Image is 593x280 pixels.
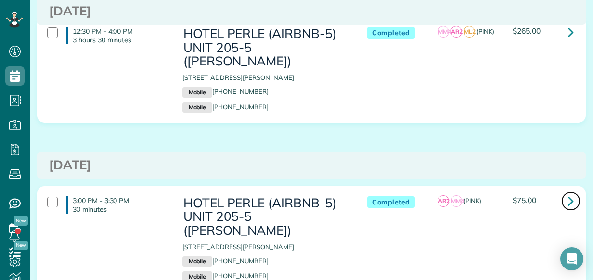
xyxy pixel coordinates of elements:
h3: [DATE] [49,158,574,172]
h4: 3:00 PM - 3:30 PM [66,196,168,214]
p: 30 minutes [73,205,168,214]
span: New [14,216,28,226]
span: AR2 [451,26,462,38]
span: MM4 [438,26,449,38]
span: AR2 [438,195,449,207]
div: Open Intercom Messenger [560,247,583,270]
p: [STREET_ADDRESS][PERSON_NAME] [182,242,348,252]
a: Mobile[PHONE_NUMBER] [182,103,269,111]
small: Mobile [182,102,212,113]
h3: HOTEL PERLE (AIRBNB-5) UNIT 205-5 ([PERSON_NAME]) [182,196,348,238]
span: Completed [367,196,415,208]
h4: 12:30 PM - 4:00 PM [66,27,168,44]
p: [STREET_ADDRESS][PERSON_NAME] [182,73,348,82]
h3: HOTEL PERLE (AIRBNB-5) UNIT 205-5 ([PERSON_NAME]) [182,27,348,68]
a: Mobile[PHONE_NUMBER] [182,272,269,280]
small: Mobile [182,256,212,267]
span: $75.00 [513,195,536,205]
span: (PINK) [477,27,494,35]
small: Mobile [182,87,212,98]
a: Mobile[PHONE_NUMBER] [182,88,269,95]
h3: [DATE] [49,4,574,18]
span: Completed [367,27,415,39]
span: MM4 [451,195,462,207]
span: ML2 [464,26,475,38]
a: Mobile[PHONE_NUMBER] [182,257,269,265]
span: (PINK) [464,197,481,204]
p: 3 hours 30 minutes [73,36,168,44]
span: $265.00 [513,26,541,36]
